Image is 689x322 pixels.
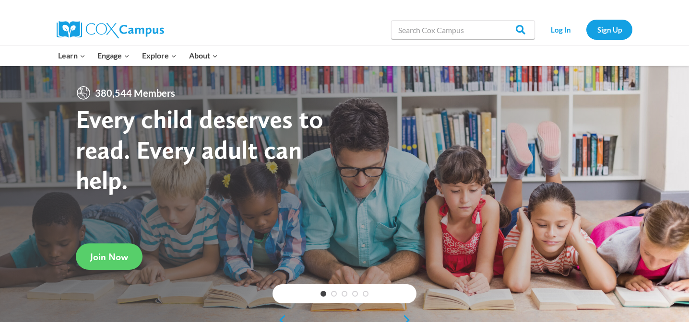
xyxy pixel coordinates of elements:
nav: Primary Navigation [52,46,224,66]
span: 380,544 Members [91,85,179,101]
span: Join Now [90,251,128,263]
nav: Secondary Navigation [540,20,632,39]
span: About [189,49,218,62]
a: Log In [540,20,582,39]
a: Sign Up [586,20,632,39]
input: Search Cox Campus [391,20,535,39]
span: Explore [142,49,177,62]
span: Engage [97,49,130,62]
a: 1 [321,291,326,297]
span: Learn [58,49,85,62]
a: 5 [363,291,368,297]
a: Join Now [76,243,143,270]
a: 4 [352,291,358,297]
strong: Every child deserves to read. Every adult can help. [76,103,323,195]
img: Cox Campus [57,21,164,38]
a: 2 [331,291,337,297]
a: 3 [342,291,347,297]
